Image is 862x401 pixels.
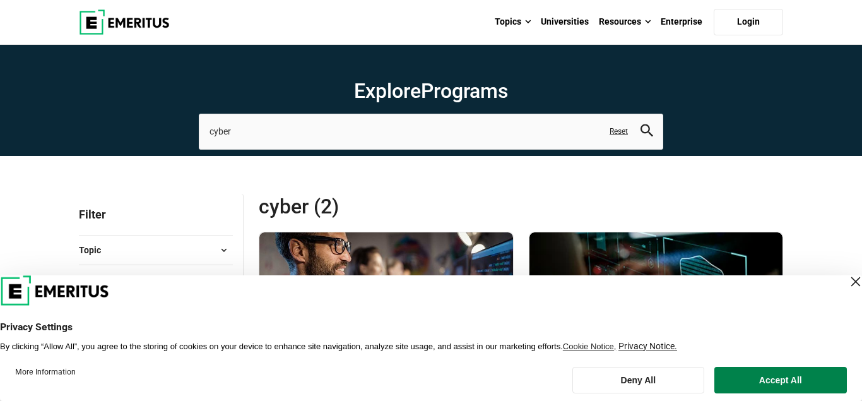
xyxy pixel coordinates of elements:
[641,128,653,140] a: search
[529,232,783,359] img: Cyber Security for Business and Risk Management Programme | Online Technology Course
[259,194,521,219] span: cyber (2)
[79,273,129,287] span: University
[714,9,783,35] a: Login
[79,270,233,289] button: University
[259,232,513,359] img: Professional Certificate in Cybersecurity | Online Cybersecurity Course
[79,241,233,260] button: Topic
[199,114,663,149] input: search-page
[79,194,233,235] p: Filter
[199,78,663,104] h1: Explore
[79,243,111,257] span: Topic
[641,124,653,139] button: search
[421,79,508,103] span: Programs
[610,126,628,137] a: Reset search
